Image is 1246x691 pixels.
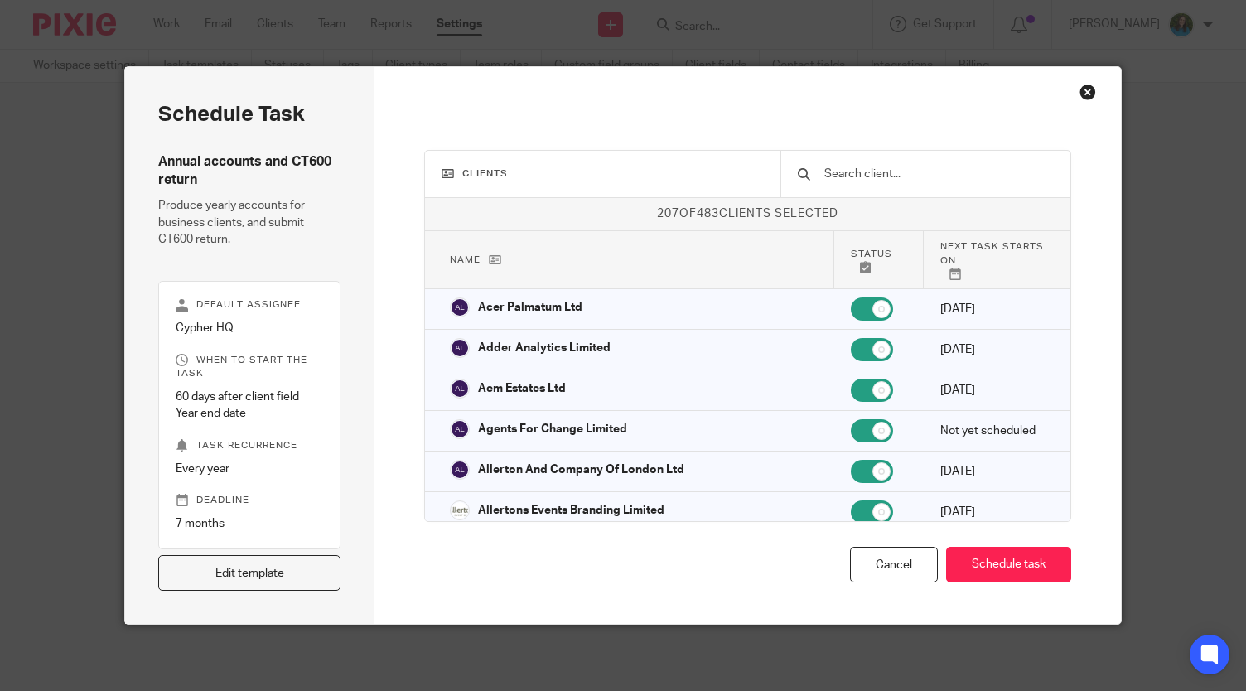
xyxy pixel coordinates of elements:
[940,341,1046,358] p: [DATE]
[176,298,322,312] p: Default assignee
[425,205,1070,222] p: of clients selected
[450,297,470,317] img: svg%3E
[176,461,322,477] p: Every year
[176,354,322,380] p: When to start the task
[450,338,470,358] img: svg%3E
[450,419,470,439] img: svg%3E
[478,380,566,397] p: Aem Estates Ltd
[851,247,906,273] p: Status
[158,153,340,189] h4: Annual accounts and CT600 return
[450,379,470,399] img: svg%3E
[176,439,322,452] p: Task recurrence
[940,239,1045,280] p: Next task starts on
[176,320,322,336] p: Cypher HQ
[850,547,938,582] div: Cancel
[478,461,684,478] p: Allerton And Company Of London Ltd
[940,301,1046,317] p: [DATE]
[158,197,340,248] p: Produce yearly accounts for business clients, and submit CT600 return.
[940,504,1046,520] p: [DATE]
[158,555,340,591] a: Edit template
[450,460,470,480] img: svg%3E
[940,463,1046,480] p: [DATE]
[478,299,582,316] p: Acer Palmatum Ltd
[450,500,470,520] img: Screenshot%202023-04-20%20at%2010.13.05.png
[1079,84,1096,100] div: Close this dialog window
[158,100,340,128] h2: Schedule task
[478,421,627,437] p: Agents For Change Limited
[450,253,817,267] p: Name
[478,502,664,519] p: Allertons Events Branding Limited
[478,340,611,356] p: Adder Analytics Limited
[946,547,1071,582] button: Schedule task
[823,165,1054,183] input: Search client...
[442,167,764,181] h3: Clients
[176,389,322,423] p: 60 days after client field Year end date
[697,208,719,220] span: 483
[176,515,322,532] p: 7 months
[657,208,679,220] span: 207
[176,494,322,507] p: Deadline
[940,382,1046,399] p: [DATE]
[940,423,1046,439] p: Not yet scheduled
